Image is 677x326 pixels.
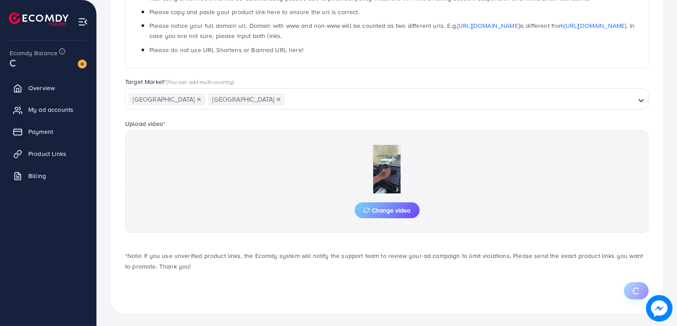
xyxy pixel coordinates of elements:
[7,79,90,97] a: Overview
[564,21,627,30] a: [URL][DOMAIN_NAME]
[276,97,281,102] button: Deselect United Arab Emirates
[28,127,53,136] span: Payment
[125,250,649,272] p: *Note: If you use unverified product links, the Ecomdy system will notify the support team to rev...
[197,97,201,102] button: Deselect Saudi Arabia
[125,77,234,86] label: Target Market
[646,295,673,322] img: image
[7,167,90,185] a: Billing
[355,202,420,218] button: Change video
[28,105,73,114] span: My ad accounts
[28,171,46,180] span: Billing
[149,8,360,16] span: Please copy and paste your product link here to ensure the url is correct.
[149,45,303,54] span: Please do not use URL Shortens or Banned URL here!
[78,17,88,27] img: menu
[149,21,635,40] span: Please notice your full domain url. Domain with www and non-www will be counted as two different ...
[125,88,649,110] div: Search for option
[129,93,205,106] span: [GEOGRAPHIC_DATA]
[125,119,165,128] label: Upload video
[78,60,87,68] img: image
[9,12,69,26] img: logo
[7,145,90,163] a: Product Links
[166,78,234,86] span: (You can add multi-country)
[28,83,55,92] span: Overview
[28,149,66,158] span: Product Links
[10,49,57,57] span: Ecomdy Balance
[7,123,90,140] a: Payment
[208,93,285,106] span: [GEOGRAPHIC_DATA]
[286,93,635,106] input: Search for option
[7,101,90,118] a: My ad accounts
[457,21,520,30] a: [URL][DOMAIN_NAME]
[363,207,411,213] span: Change video
[343,145,431,193] img: Preview Image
